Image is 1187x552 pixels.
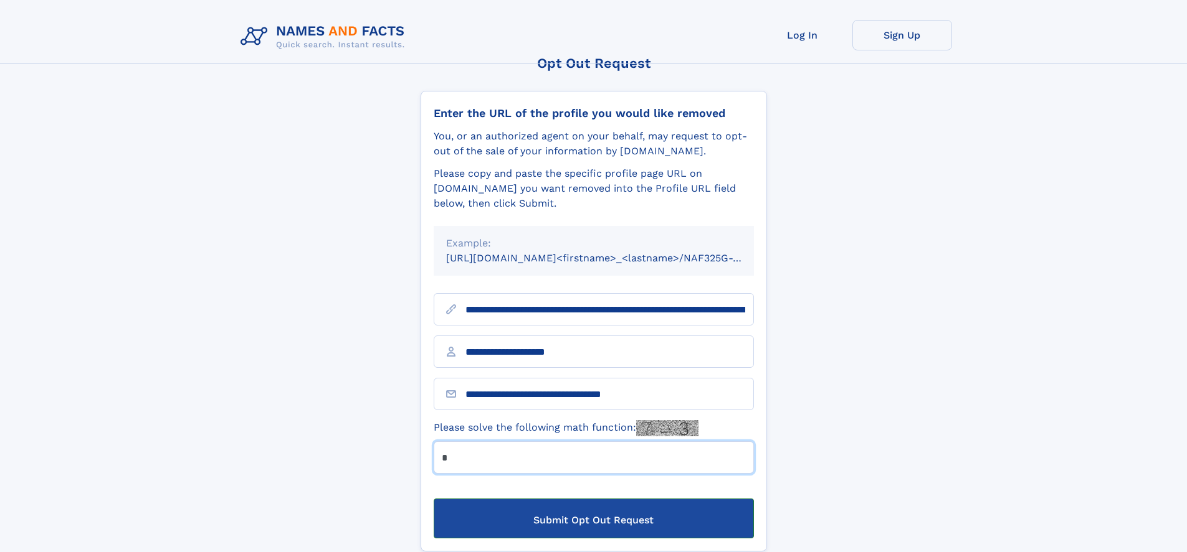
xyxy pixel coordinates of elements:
a: Sign Up [852,20,952,50]
div: You, or an authorized agent on your behalf, may request to opt-out of the sale of your informatio... [434,129,754,159]
button: Submit Opt Out Request [434,498,754,538]
div: Please copy and paste the specific profile page URL on [DOMAIN_NAME] you want removed into the Pr... [434,166,754,211]
img: Logo Names and Facts [236,20,415,54]
div: Example: [446,236,741,251]
a: Log In [753,20,852,50]
div: Enter the URL of the profile you would like removed [434,106,754,120]
label: Please solve the following math function: [434,420,698,436]
small: [URL][DOMAIN_NAME]<firstname>_<lastname>/NAF325G-xxxxxxxx [446,252,778,264]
